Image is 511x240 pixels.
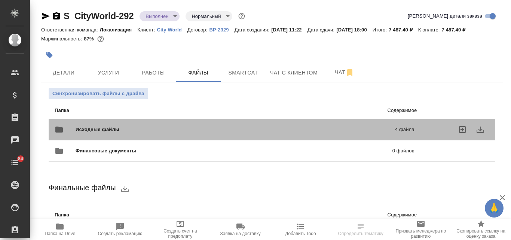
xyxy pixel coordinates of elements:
span: Детали [46,68,82,78]
span: Скопировать ссылку на оценку заказа [455,228,507,239]
p: Дата сдачи: [307,27,336,33]
span: Smartcat [225,68,261,78]
a: City World [157,26,187,33]
button: Скопировать ссылку [52,12,61,21]
p: Ответственная команда: [41,27,100,33]
p: Папка [55,107,228,114]
p: [DATE] 18:00 [336,27,373,33]
p: Папка [55,211,228,219]
button: Скопировать ссылку для ЯМессенджера [41,12,50,21]
p: 7 487,40 ₽ [389,27,418,33]
button: 832.23 RUB; [96,34,105,44]
span: Файлы [180,68,216,78]
p: Договор: [187,27,209,33]
button: Нормальный [189,13,223,19]
a: ВР-2329 [209,26,234,33]
p: City World [157,27,187,33]
span: Финансовые документы [76,147,264,155]
button: 🙏 [485,199,504,218]
p: Маржинальность: [41,36,84,42]
p: ВР-2329 [209,27,234,33]
p: [DATE] 11:22 [271,27,307,33]
span: Чат с клиентом [270,68,318,78]
button: Заявка на доставку [210,219,270,240]
span: Добавить Todo [285,231,316,236]
button: download [471,121,489,139]
p: К оплате: [418,27,442,33]
button: Скопировать ссылку на оценку заказа [451,219,511,240]
span: Заявка на доставку [220,231,260,236]
span: Услуги [91,68,126,78]
svg: Отписаться [345,68,354,77]
p: Локализация [100,27,138,33]
button: Определить тематику [331,219,391,240]
p: 7 487,40 ₽ [442,27,471,33]
button: Создать рекламацию [90,219,150,240]
p: 4 файла [257,126,414,133]
p: Дата создания: [235,27,271,33]
span: Исходные файлы [76,126,257,133]
span: Определить тематику [338,231,383,236]
button: Доп статусы указывают на важность/срочность заказа [237,11,247,21]
button: folder [50,121,68,139]
span: Создать рекламацию [98,231,143,236]
div: Выполнен [140,11,180,21]
p: Содержимое [228,211,417,219]
a: 84 [2,153,28,172]
span: Финальные файлы [49,183,116,192]
p: Клиент: [137,27,157,33]
button: Добавить Todo [270,219,331,240]
button: download [116,180,134,198]
button: Папка на Drive [30,219,90,240]
button: Добавить тэг [41,47,58,63]
button: Призвать менеджера по развитию [391,219,451,240]
p: 87% [84,36,95,42]
span: Призвать менеджера по развитию [395,228,447,239]
p: Содержимое [228,107,417,114]
span: Папка на Drive [45,231,75,236]
span: Чат [327,68,362,77]
span: Создать счет на предоплату [155,228,206,239]
a: S_CityWorld-292 [64,11,134,21]
button: Синхронизировать файлы с драйва [49,88,148,99]
span: 🙏 [488,200,501,216]
button: Выполнен [143,13,171,19]
span: 84 [13,155,28,162]
span: [PERSON_NAME] детали заказа [408,12,482,20]
button: Создать счет на предоплату [150,219,211,240]
button: folder [50,142,68,160]
div: Выполнен [186,11,232,21]
span: Работы [135,68,171,78]
span: Синхронизировать файлы с драйва [52,90,144,97]
p: Итого: [373,27,389,33]
label: uploadFiles [453,121,471,139]
p: 0 файлов [264,147,414,155]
